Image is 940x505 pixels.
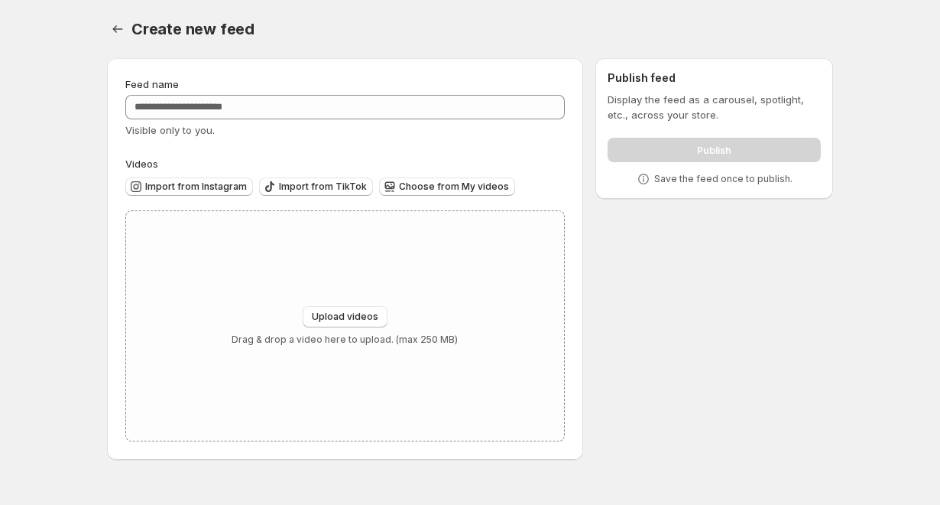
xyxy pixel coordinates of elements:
button: Settings [107,18,128,40]
span: Create new feed [131,20,254,38]
span: Videos [125,158,158,170]
button: Choose from My videos [379,178,515,196]
h2: Publish feed [608,70,821,86]
button: Upload videos [303,306,387,327]
span: Import from Instagram [145,181,247,193]
span: Visible only to you. [125,124,215,136]
p: Display the feed as a carousel, spotlight, etc., across your store. [608,92,821,122]
button: Import from TikTok [259,178,373,196]
p: Drag & drop a video here to upload. (max 250 MB) [232,334,458,346]
p: Save the feed once to publish. [654,173,793,185]
span: Feed name [125,78,179,90]
span: Import from TikTok [279,181,367,193]
span: Choose from My videos [399,181,509,193]
span: Upload videos [312,311,378,323]
button: Import from Instagram [125,178,253,196]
